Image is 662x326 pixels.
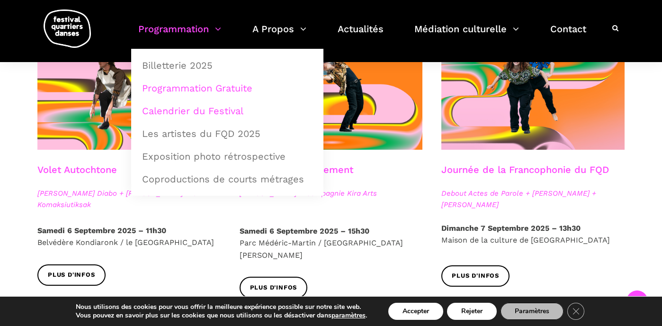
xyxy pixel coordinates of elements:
a: Programmation [138,21,221,49]
button: Paramètres [501,303,564,320]
a: Volet Autochtone [37,164,117,175]
a: Journée de la Francophonie du FQD [441,164,609,175]
button: Accepter [388,303,443,320]
p: Nous utilisons des cookies pour vous offrir la meilleure expérience possible sur notre site web. [76,303,367,311]
a: Billetterie 2025 [136,54,318,76]
a: Actualités [338,21,384,49]
p: Parc Médéric-Martin / [GEOGRAPHIC_DATA][PERSON_NAME] [240,225,423,262]
strong: Samedi 6 Septembre 2025 – 15h30 [240,226,369,235]
a: Coproductions de courts métrages [136,168,318,190]
a: Les artistes du FQD 2025 [136,123,318,145]
button: paramètres [331,311,366,320]
p: Belvédère Kondiaronk / le [GEOGRAPHIC_DATA] [37,225,221,249]
a: Contact [550,21,586,49]
span: [PERSON_NAME] + Compagnie Kira Arts [240,188,423,199]
span: Plus d'infos [250,283,297,293]
span: Debout Actes de Parole + [PERSON_NAME] + [PERSON_NAME] [441,188,625,210]
span: Plus d'infos [452,271,499,281]
p: Maison de la culture de [GEOGRAPHIC_DATA] [441,222,625,246]
a: Calendrier du Festival [136,100,318,122]
span: [PERSON_NAME] Diabo + [PERSON_NAME] + Simik Komaksiutiksak [37,188,221,210]
strong: Samedi 6 Septembre 2025 – 11h30 [37,226,166,235]
span: Plus d'infos [48,270,95,280]
a: Exposition photo rétrospective [136,145,318,167]
p: Vous pouvez en savoir plus sur les cookies que nous utilisons ou les désactiver dans . [76,311,367,320]
strong: Dimanche 7 Septembre 2025 – 13h30 [441,224,581,233]
a: A Propos [252,21,306,49]
a: Plus d'infos [37,264,106,286]
img: logo-fqd-med [44,9,91,48]
button: Rejeter [447,303,497,320]
a: Plus d'infos [240,277,308,298]
button: Close GDPR Cookie Banner [567,303,584,320]
a: Médiation culturelle [414,21,519,49]
a: Programmation Gratuite [136,77,318,99]
a: Mémoire en mouvement [240,164,353,175]
a: Plus d'infos [441,265,510,287]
